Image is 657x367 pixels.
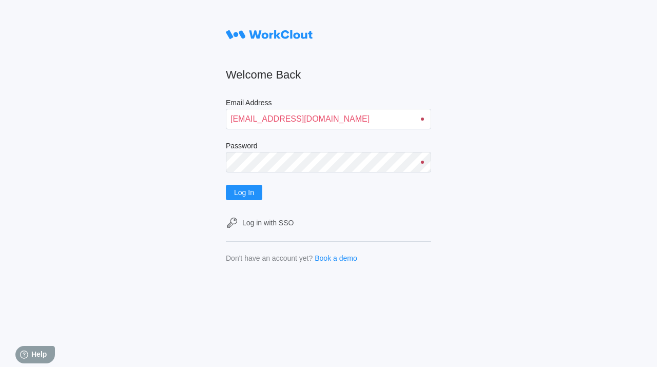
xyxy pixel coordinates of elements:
span: Log In [234,189,254,196]
div: Log in with SSO [242,219,294,227]
h2: Welcome Back [226,68,431,82]
a: Book a demo [315,254,357,262]
input: Enter your email [226,109,431,129]
button: Log In [226,185,262,200]
label: Password [226,142,431,152]
label: Email Address [226,99,431,109]
div: Don't have an account yet? [226,254,313,262]
a: Log in with SSO [226,217,431,229]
